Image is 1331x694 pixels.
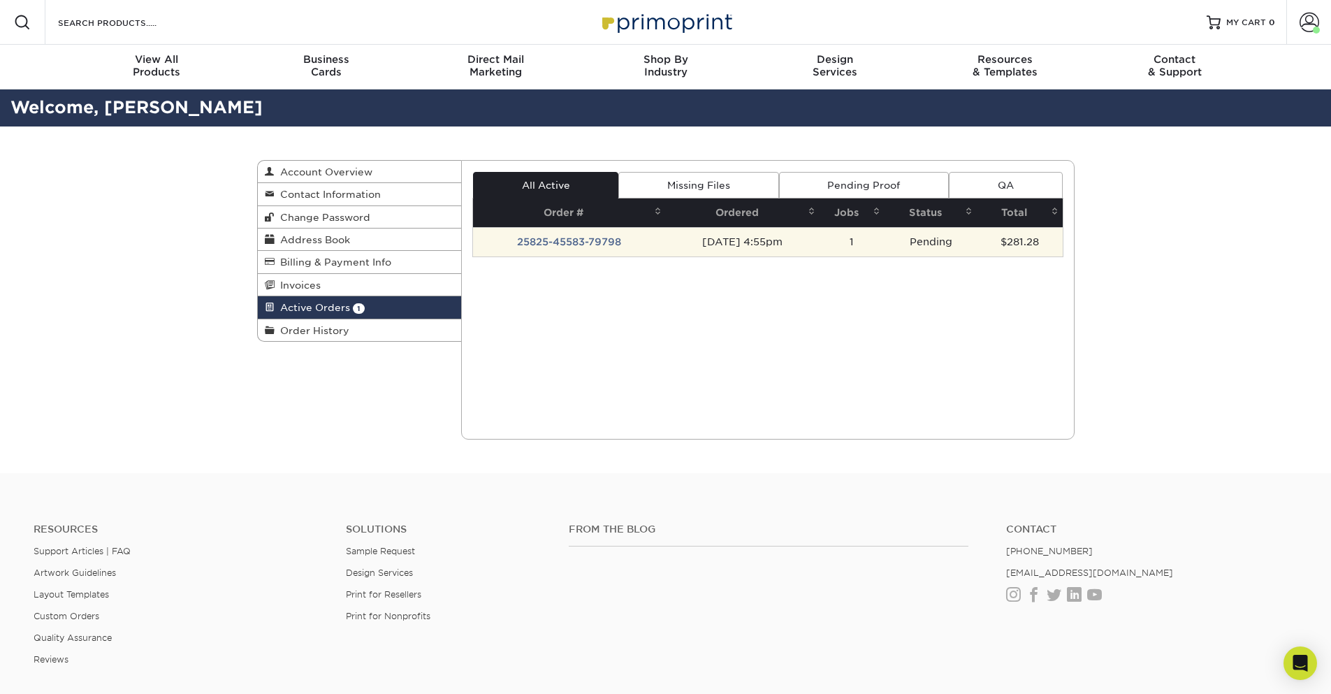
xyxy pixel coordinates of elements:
[920,45,1090,89] a: Resources& Templates
[750,45,920,89] a: DesignServices
[346,568,413,578] a: Design Services
[275,234,350,245] span: Address Book
[569,523,968,535] h4: From the Blog
[72,53,242,78] div: Products
[258,251,462,273] a: Billing & Payment Info
[275,302,350,313] span: Active Orders
[34,611,99,621] a: Custom Orders
[473,227,666,256] td: 25825-45583-79798
[353,303,365,314] span: 1
[275,325,349,336] span: Order History
[977,198,1062,227] th: Total
[34,589,109,600] a: Layout Templates
[581,53,750,78] div: Industry
[275,166,372,178] span: Account Overview
[820,227,885,256] td: 1
[3,651,119,689] iframe: Google Customer Reviews
[346,611,430,621] a: Print for Nonprofits
[1090,45,1260,89] a: Contact& Support
[346,523,548,535] h4: Solutions
[581,45,750,89] a: Shop ByIndustry
[1269,17,1275,27] span: 0
[1006,523,1297,535] a: Contact
[411,53,581,66] span: Direct Mail
[920,53,1090,78] div: & Templates
[275,280,321,291] span: Invoices
[346,589,421,600] a: Print for Resellers
[473,172,618,198] a: All Active
[72,53,242,66] span: View All
[258,229,462,251] a: Address Book
[750,53,920,66] span: Design
[411,53,581,78] div: Marketing
[1006,546,1093,556] a: [PHONE_NUMBER]
[411,45,581,89] a: Direct MailMarketing
[1090,53,1260,66] span: Contact
[258,206,462,229] a: Change Password
[977,227,1062,256] td: $281.28
[34,546,131,556] a: Support Articles | FAQ
[885,198,977,227] th: Status
[258,274,462,296] a: Invoices
[275,256,391,268] span: Billing & Payment Info
[34,632,112,643] a: Quality Assurance
[275,212,370,223] span: Change Password
[473,198,666,227] th: Order #
[920,53,1090,66] span: Resources
[1090,53,1260,78] div: & Support
[949,172,1062,198] a: QA
[820,198,885,227] th: Jobs
[885,227,977,256] td: Pending
[779,172,949,198] a: Pending Proof
[1226,17,1266,29] span: MY CART
[275,189,381,200] span: Contact Information
[666,198,820,227] th: Ordered
[241,53,411,66] span: Business
[241,53,411,78] div: Cards
[258,319,462,341] a: Order History
[1283,646,1317,680] div: Open Intercom Messenger
[241,45,411,89] a: BusinessCards
[258,296,462,319] a: Active Orders 1
[1006,568,1173,578] a: [EMAIL_ADDRESS][DOMAIN_NAME]
[666,227,820,256] td: [DATE] 4:55pm
[34,523,325,535] h4: Resources
[34,568,116,578] a: Artwork Guidelines
[581,53,750,66] span: Shop By
[258,161,462,183] a: Account Overview
[346,546,415,556] a: Sample Request
[618,172,778,198] a: Missing Files
[750,53,920,78] div: Services
[596,7,736,37] img: Primoprint
[258,183,462,205] a: Contact Information
[72,45,242,89] a: View AllProducts
[57,14,193,31] input: SEARCH PRODUCTS.....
